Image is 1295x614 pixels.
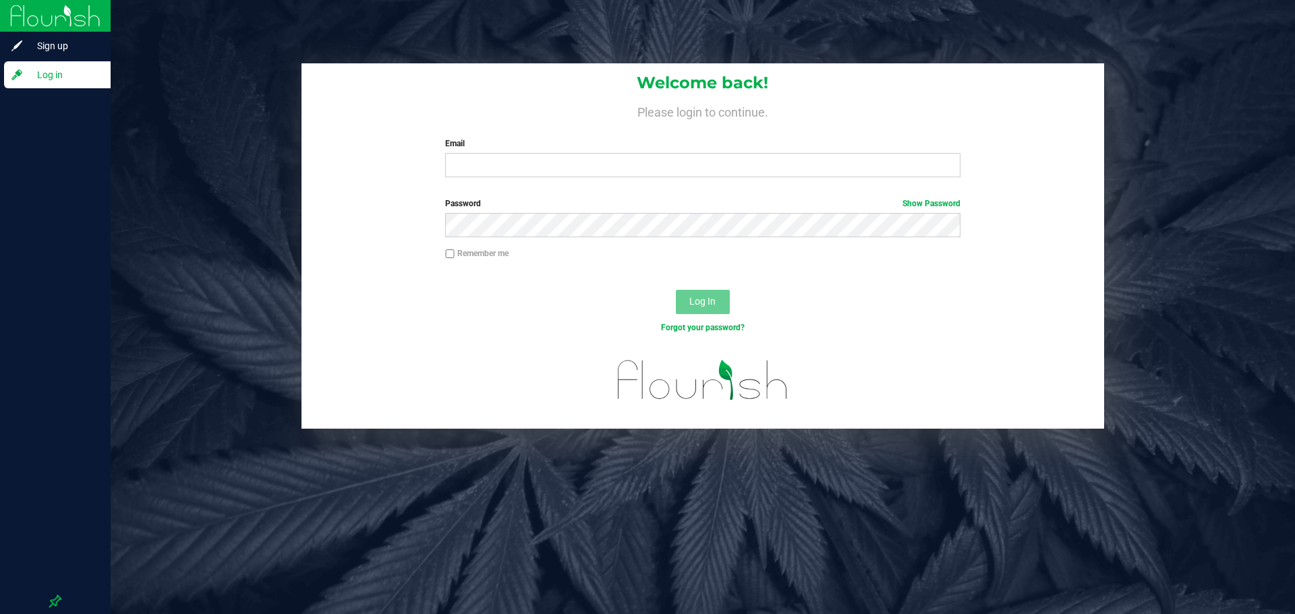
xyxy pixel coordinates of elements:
[301,74,1105,92] h1: Welcome back!
[10,68,24,82] inline-svg: Log in
[445,247,509,259] label: Remember me
[676,290,730,314] button: Log In
[661,323,745,332] a: Forgot your password?
[602,348,803,412] img: flourish_logo.svg
[24,67,105,83] span: Log in
[689,296,716,307] span: Log In
[301,102,1105,119] h4: Please login to continue.
[902,199,960,208] a: Show Password
[10,39,24,53] inline-svg: Sign up
[49,594,62,608] label: Pin the sidebar to full width on large screens
[445,137,960,150] label: Email
[445,199,481,208] span: Password
[445,249,455,259] input: Remember me
[24,38,105,54] span: Sign up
